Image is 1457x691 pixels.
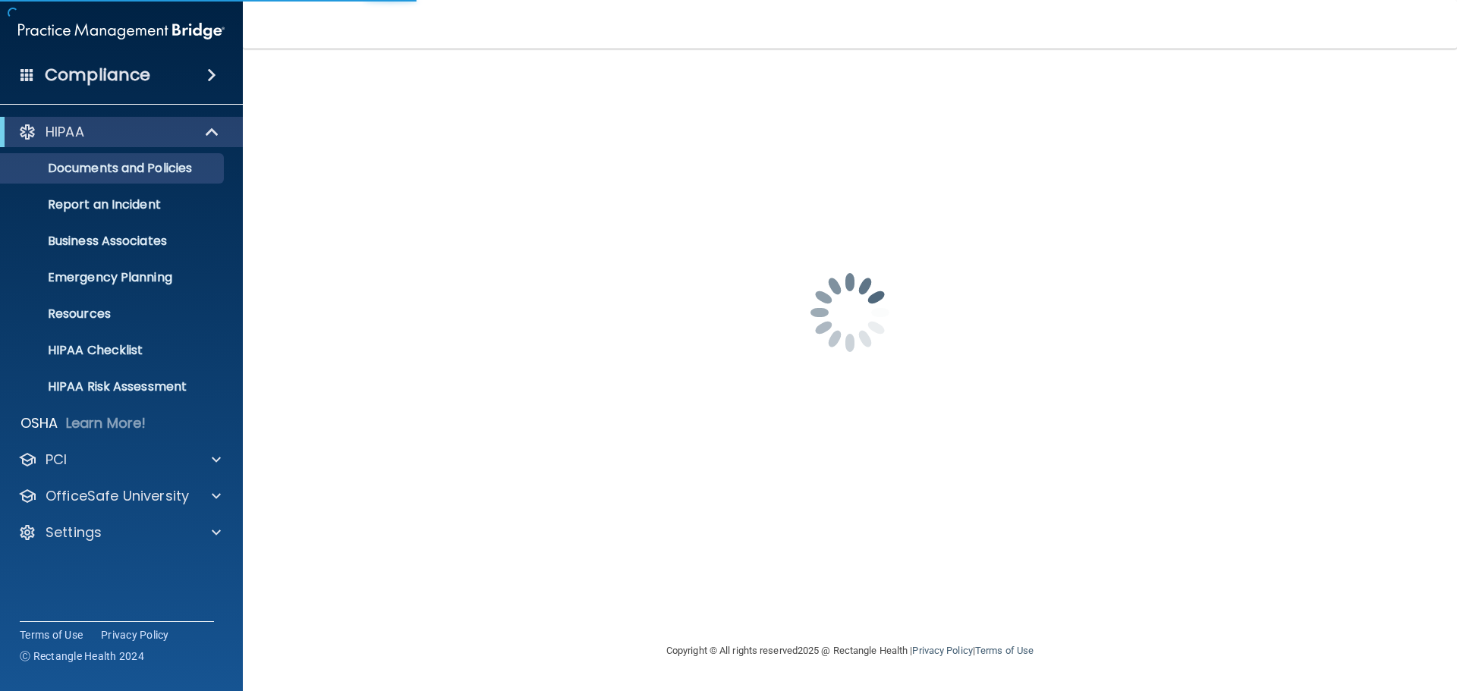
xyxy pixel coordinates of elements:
[46,451,67,469] p: PCI
[20,414,58,432] p: OSHA
[18,123,220,141] a: HIPAA
[18,523,221,542] a: Settings
[18,16,225,46] img: PMB logo
[46,523,102,542] p: Settings
[573,627,1127,675] div: Copyright © All rights reserved 2025 @ Rectangle Health | |
[10,270,217,285] p: Emergency Planning
[18,451,221,469] a: PCI
[18,487,221,505] a: OfficeSafe University
[975,645,1034,656] a: Terms of Use
[10,197,217,212] p: Report an Incident
[20,649,144,664] span: Ⓒ Rectangle Health 2024
[774,237,926,388] img: spinner.e123f6fc.gif
[45,64,150,86] h4: Compliance
[46,123,84,141] p: HIPAA
[46,487,189,505] p: OfficeSafe University
[10,343,217,358] p: HIPAA Checklist
[10,161,217,176] p: Documents and Policies
[66,414,146,432] p: Learn More!
[10,234,217,249] p: Business Associates
[20,627,83,642] a: Terms of Use
[10,379,217,394] p: HIPAA Risk Assessment
[10,306,217,322] p: Resources
[101,627,169,642] a: Privacy Policy
[912,645,972,656] a: Privacy Policy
